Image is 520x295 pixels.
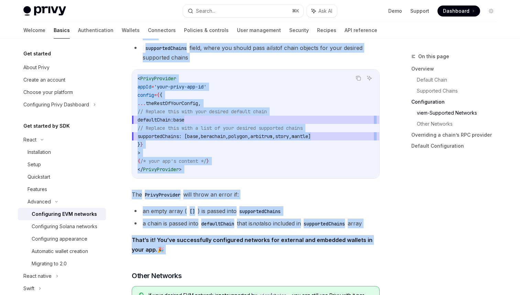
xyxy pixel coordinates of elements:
[18,245,106,257] a: Automatic wallet creation
[132,190,380,199] span: The will throw an error if:
[411,63,502,74] a: Overview
[138,75,140,82] span: <
[23,22,45,39] a: Welcome
[32,260,67,268] div: Migrating to 2.0
[132,236,372,253] strong: That’s it! You’ve successfully configured networks for external and embedded wallets in your app.
[270,44,277,51] em: list
[32,235,87,243] div: Configuring appearance
[411,96,502,107] a: Configuration
[28,160,41,169] div: Setup
[132,206,380,216] li: an empty array ( ) is passed into
[23,6,66,16] img: light logo
[173,117,184,123] span: base
[138,108,267,115] span: // Replace this with your desired default chain
[486,6,497,17] button: Toggle dark mode
[289,22,309,39] a: Security
[237,208,283,215] code: supportedChains
[184,22,229,39] a: Policies & controls
[138,117,173,123] span: defaultChain:
[198,133,201,139] span: ,
[228,133,248,139] span: polygon
[160,92,162,98] span: {
[23,63,50,72] div: About Privy
[198,100,201,106] span: ,
[308,133,311,139] span: ]
[206,158,209,164] span: }
[388,8,402,14] a: Demo
[32,222,97,231] div: Configuring Solana networks
[443,8,469,14] span: Dashboard
[78,22,113,39] a: Authentication
[142,191,183,199] code: PrivyProvider
[437,6,480,17] a: Dashboard
[179,133,187,139] span: : [
[183,5,303,17] button: Search...⌘K
[18,158,106,171] a: Setup
[365,74,374,83] button: Ask AI
[28,148,51,156] div: Installation
[345,22,377,39] a: API reference
[148,22,176,39] a: Connectors
[32,210,97,218] div: Configuring EVM networks
[23,76,65,84] div: Create an account
[226,133,228,139] span: ,
[18,171,106,183] a: Quickstart
[28,198,51,206] div: Advanced
[18,233,106,245] a: Configuring appearance
[132,235,380,254] span: 🎉
[301,220,348,228] code: supportedChains
[154,92,157,98] span: =
[23,50,51,58] h5: Get started
[157,92,160,98] span: {
[138,92,154,98] span: config
[138,100,146,106] span: ...
[252,220,261,227] em: not
[317,22,336,39] a: Recipes
[143,166,179,172] span: PrivyProvider
[198,220,237,228] code: defaultChain
[289,133,292,139] span: ,
[18,183,106,196] a: Features
[23,272,52,280] div: React native
[18,220,106,233] a: Configuring Solana networks
[23,122,70,130] h5: Get started by SDK
[28,173,50,181] div: Quickstart
[138,133,179,139] span: supportedChains
[237,22,281,39] a: User management
[18,86,106,98] a: Choose your platform
[18,74,106,86] a: Create an account
[32,247,88,255] div: Automatic wallet creation
[138,141,140,148] span: }
[140,158,206,164] span: /* your app's content */
[140,75,176,82] span: PrivyProvider
[318,8,332,14] span: Ask AI
[307,5,337,17] button: Ask AI
[138,125,303,131] span: // Replace this with a list of your desired supported chains
[187,208,198,215] code: []
[272,133,275,139] span: ,
[201,133,226,139] span: berachain
[417,74,502,85] a: Default Chain
[23,101,89,109] div: Configuring Privy Dashboard
[410,8,429,14] a: Support
[23,284,34,293] div: Swift
[23,136,36,144] div: React
[275,133,289,139] span: story
[146,100,198,106] span: theRestOfYourConfig
[187,133,198,139] span: base
[417,107,502,118] a: viem-Supported Networks
[138,150,140,156] span: >
[417,118,502,129] a: Other Networks
[196,7,215,15] div: Search...
[151,84,154,90] span: =
[18,208,106,220] a: Configuring EVM networks
[154,84,206,90] span: 'your-privy-app-id'
[138,166,143,172] span: </
[18,257,106,270] a: Migrating to 2.0
[138,158,140,164] span: {
[250,133,272,139] span: arbitrum
[23,88,73,96] div: Choose your platform
[132,271,182,281] span: Other Networks
[54,22,70,39] a: Basics
[179,166,182,172] span: >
